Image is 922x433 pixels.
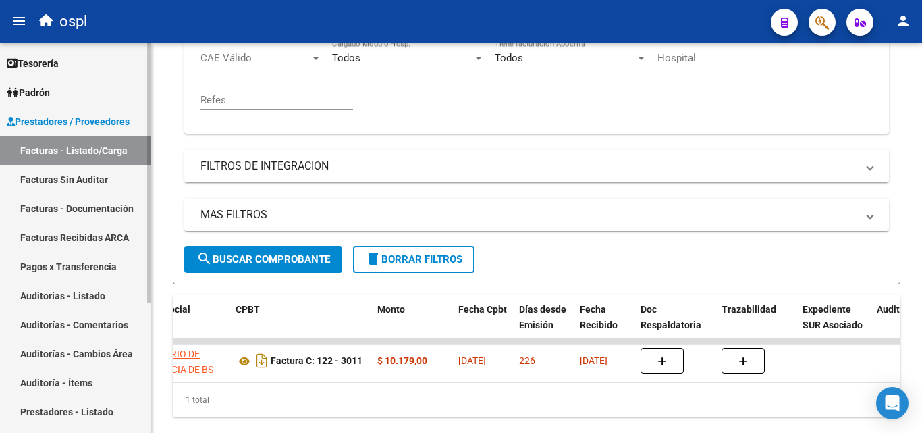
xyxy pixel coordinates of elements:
[134,349,213,390] span: MINISTERIO DE SALUD PCIA DE BS AS O. P.
[184,199,889,231] mat-expansion-panel-header: MAS FILTROS
[236,304,260,315] span: CPBT
[495,52,523,64] span: Todos
[7,85,50,100] span: Padrón
[453,295,514,355] datatable-header-cell: Fecha Cpbt
[365,253,462,265] span: Borrar Filtros
[580,355,607,366] span: [DATE]
[641,304,701,330] span: Doc Respaldatoria
[173,383,900,417] div: 1 total
[230,295,372,355] datatable-header-cell: CPBT
[11,13,27,29] mat-icon: menu
[716,295,797,355] datatable-header-cell: Trazabilidad
[200,159,857,174] mat-panel-title: FILTROS DE INTEGRACION
[803,304,863,330] span: Expediente SUR Asociado
[129,295,230,355] datatable-header-cell: Razón Social
[458,304,507,315] span: Fecha Cpbt
[797,295,871,355] datatable-header-cell: Expediente SUR Asociado
[134,347,225,375] div: 30626983398
[7,56,59,71] span: Tesorería
[253,350,271,372] i: Descargar documento
[184,150,889,182] mat-expansion-panel-header: FILTROS DE INTEGRACION
[200,207,857,222] mat-panel-title: MAS FILTROS
[271,356,362,367] strong: Factura C: 122 - 3011
[184,246,342,273] button: Buscar Comprobante
[519,304,566,330] span: Días desde Emisión
[377,304,405,315] span: Monto
[574,295,635,355] datatable-header-cell: Fecha Recibido
[7,114,130,129] span: Prestadores / Proveedores
[722,304,776,315] span: Trazabilidad
[877,304,917,315] span: Auditoria
[514,295,574,355] datatable-header-cell: Días desde Emisión
[458,355,486,366] span: [DATE]
[365,251,381,267] mat-icon: delete
[332,52,360,64] span: Todos
[353,246,474,273] button: Borrar Filtros
[895,13,911,29] mat-icon: person
[377,355,427,366] strong: $ 10.179,00
[59,7,87,36] span: ospl
[876,387,909,419] div: Open Intercom Messenger
[519,355,535,366] span: 226
[372,295,453,355] datatable-header-cell: Monto
[196,251,213,267] mat-icon: search
[196,253,330,265] span: Buscar Comprobante
[635,295,716,355] datatable-header-cell: Doc Respaldatoria
[580,304,618,330] span: Fecha Recibido
[200,52,310,64] span: CAE Válido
